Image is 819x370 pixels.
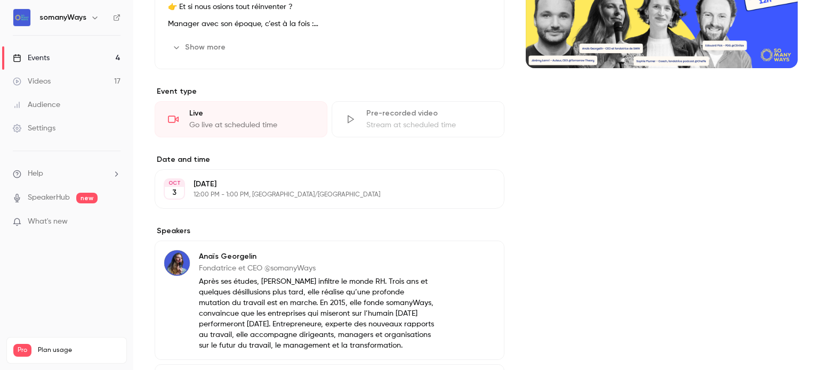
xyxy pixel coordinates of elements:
[155,241,504,360] div: Anaïs GeorgelinAnaïs GeorgelinFondatrice et CEO @somanyWaysAprès ses études, [PERSON_NAME] infilt...
[155,86,504,97] p: Event type
[13,344,31,357] span: Pro
[38,346,120,355] span: Plan usage
[28,168,43,179] span: Help
[172,187,176,198] p: 3
[332,101,504,137] div: Pre-recorded videoStream at scheduled time
[366,120,491,130] div: Stream at scheduled time
[13,76,51,87] div: Videos
[168,1,491,13] p: 👉 Et si nous osions tout réinventer ?
[28,192,70,203] a: SpeakerHub
[194,191,448,199] p: 12:00 PM - 1:00 PM, [GEOGRAPHIC_DATA]/[GEOGRAPHIC_DATA]
[199,263,435,274] p: Fondatrice et CEO @somanyWays
[39,12,86,23] h6: somanyWays
[155,154,504,165] label: Date and time
[13,53,50,63] div: Events
[199,251,435,262] p: Anaïs Georgelin
[155,226,504,236] label: Speakers
[164,250,190,276] img: Anaïs Georgelin
[155,101,327,137] div: LiveGo live at scheduled time
[165,179,184,187] div: OCT
[13,9,30,26] img: somanyWays
[168,39,232,56] button: Show more
[108,217,121,227] iframe: Noticeable Trigger
[366,108,491,119] div: Pre-recorded video
[194,179,448,190] p: [DATE]
[168,18,491,30] p: Manager avec son époque, c’est à la fois :
[76,193,98,203] span: new
[13,100,60,110] div: Audience
[13,123,55,134] div: Settings
[189,120,314,130] div: Go live at scheduled time
[199,276,435,351] p: Après ses études, [PERSON_NAME] infiltre le monde RH. Trois ans et quelques désillusions plus tar...
[13,168,121,179] li: help-dropdown-opener
[28,216,68,227] span: What's new
[189,108,314,119] div: Live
